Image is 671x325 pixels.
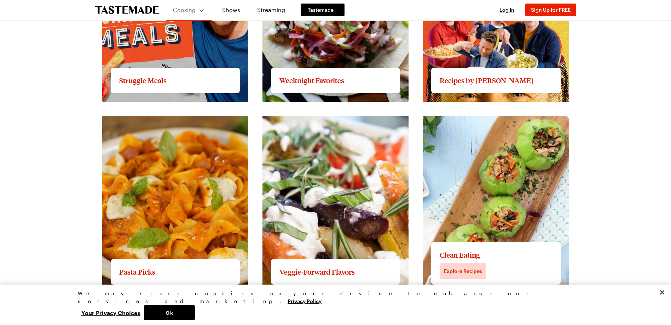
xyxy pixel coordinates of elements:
button: Log In [493,6,521,13]
div: We may store cookies on your device to enhance our services and marketing. [78,290,587,305]
a: View full content for Pasta Picks [102,117,187,123]
button: Sign Up for FREE [525,4,576,16]
a: More information about your privacy, opens in a new tab [288,297,322,304]
div: Privacy [78,290,587,320]
a: View full content for Veggie-Forward Flavors [262,117,381,123]
span: Cooking [173,6,196,13]
button: Cooking [173,3,205,17]
button: Close [654,285,670,300]
span: Sign Up for FREE [531,7,571,13]
button: Your Privacy Choices [78,305,144,320]
button: Ok [144,305,195,320]
span: Log In [499,7,514,13]
span: Tastemade + [308,6,337,13]
a: Tastemade + [301,4,345,16]
a: To Tastemade Home Page [95,6,159,14]
a: View full content for Clean Eating [423,117,513,123]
